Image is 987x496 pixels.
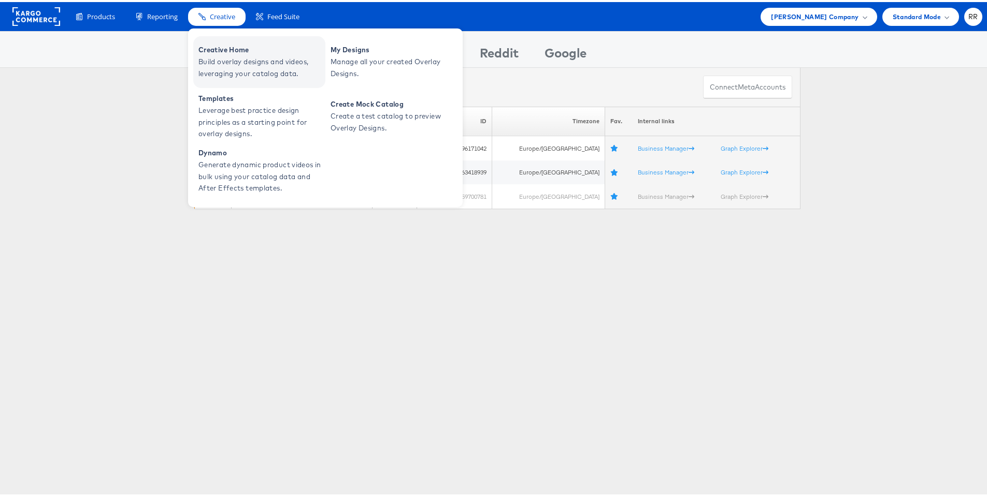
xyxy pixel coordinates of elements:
[198,42,323,54] span: Creative Home
[968,11,978,18] span: RR
[267,10,299,20] span: Feed Suite
[87,10,115,20] span: Products
[492,105,605,134] th: Timezone
[147,10,178,20] span: Reporting
[198,157,323,192] span: Generate dynamic product videos in bulk using your catalog data and After Effects templates.
[480,42,519,65] div: Reddit
[198,103,323,138] span: Leverage best practice design principles as a starting point for overlay designs.
[198,54,323,78] span: Build overlay designs and videos, leveraging your catalog data.
[545,42,587,65] div: Google
[193,89,325,140] a: Templates Leverage best practice design principles as a starting point for overlay designs.
[325,89,457,140] a: Create Mock Catalog Create a test catalog to preview Overlay Designs.
[721,191,768,198] a: Graph Explorer
[193,143,325,195] a: Dynamo Generate dynamic product videos in bulk using your catalog data and After Effects templates.
[721,142,768,150] a: Graph Explorer
[638,191,694,198] a: Business Manager
[738,80,755,90] span: meta
[331,54,455,78] span: Manage all your created Overlay Designs.
[325,34,457,86] a: My Designs Manage all your created Overlay Designs.
[492,182,605,207] td: Europe/[GEOGRAPHIC_DATA]
[198,145,323,157] span: Dynamo
[331,108,455,132] span: Create a test catalog to preview Overlay Designs.
[492,158,605,183] td: Europe/[GEOGRAPHIC_DATA]
[703,74,792,97] button: ConnectmetaAccounts
[771,9,859,20] span: [PERSON_NAME] Company
[210,10,235,20] span: Creative
[638,142,694,150] a: Business Manager
[198,91,323,103] span: Templates
[721,166,768,174] a: Graph Explorer
[492,134,605,158] td: Europe/[GEOGRAPHIC_DATA]
[193,34,325,86] a: Creative Home Build overlay designs and videos, leveraging your catalog data.
[638,166,694,174] a: Business Manager
[331,42,455,54] span: My Designs
[893,9,941,20] span: Standard Mode
[331,96,455,108] span: Create Mock Catalog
